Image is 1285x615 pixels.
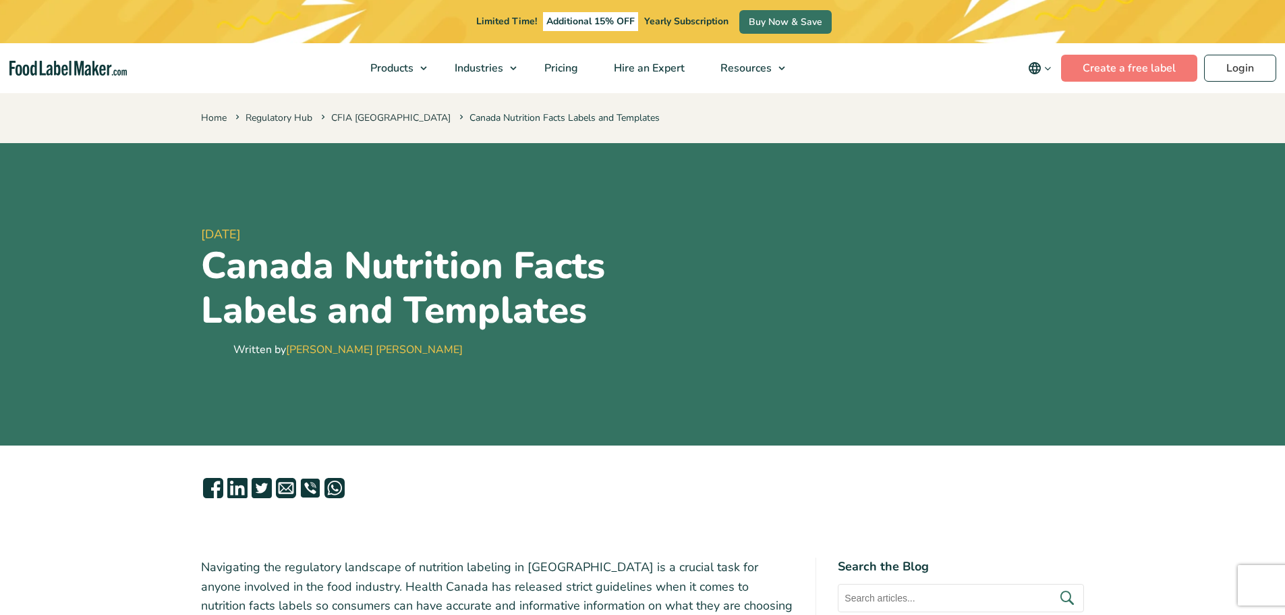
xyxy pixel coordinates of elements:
[201,111,227,124] a: Home
[527,43,593,93] a: Pricing
[451,61,505,76] span: Industries
[353,43,434,93] a: Products
[838,584,1084,612] input: Search articles...
[739,10,832,34] a: Buy Now & Save
[331,111,451,124] a: CFIA [GEOGRAPHIC_DATA]
[246,111,312,124] a: Regulatory Hub
[201,225,637,244] span: [DATE]
[716,61,773,76] span: Resources
[286,342,463,357] a: [PERSON_NAME] [PERSON_NAME]
[201,336,228,363] img: Maria Abi Hanna - Food Label Maker
[838,558,1084,576] h4: Search the Blog
[437,43,523,93] a: Industries
[540,61,579,76] span: Pricing
[476,15,537,28] span: Limited Time!
[610,61,686,76] span: Hire an Expert
[1204,55,1276,82] a: Login
[644,15,729,28] span: Yearly Subscription
[703,43,792,93] a: Resources
[457,111,660,124] span: Canada Nutrition Facts Labels and Templates
[596,43,699,93] a: Hire an Expert
[233,342,463,358] div: Written by
[543,12,638,31] span: Additional 15% OFF
[201,244,637,333] h1: Canada Nutrition Facts Labels and Templates
[1061,55,1197,82] a: Create a free label
[366,61,415,76] span: Products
